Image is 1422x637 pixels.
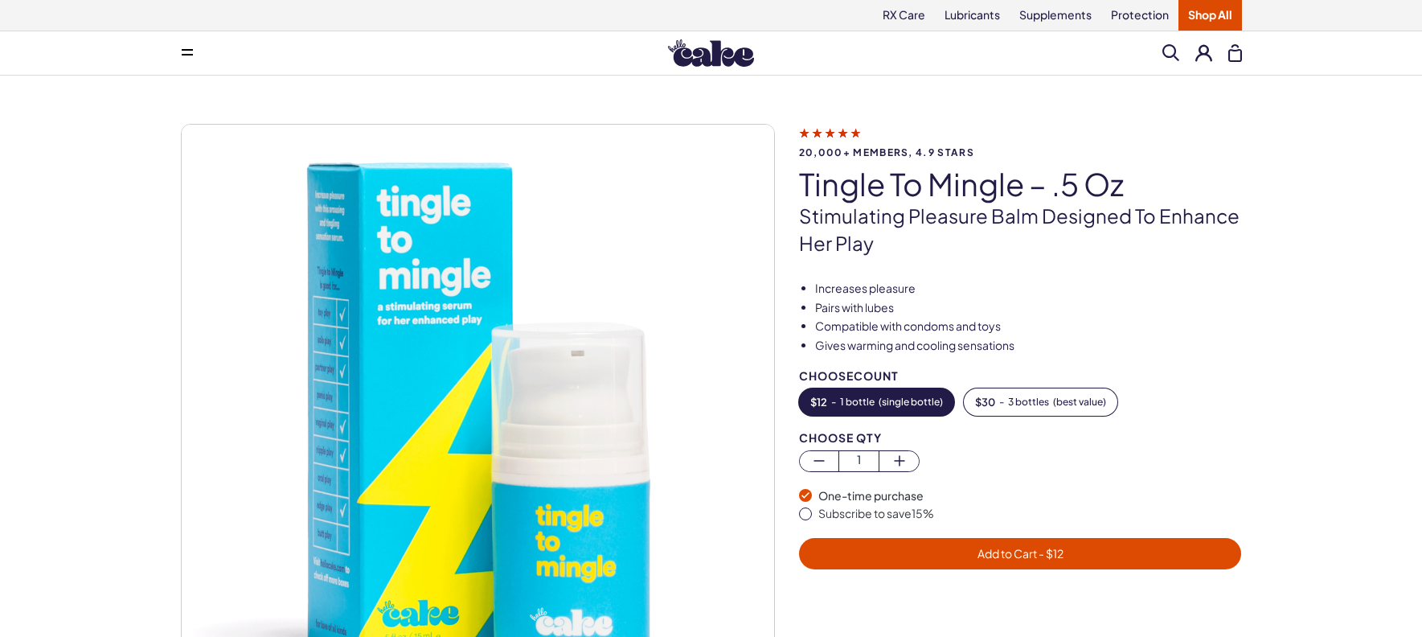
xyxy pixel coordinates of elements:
span: 1 [839,451,879,470]
span: 3 bottles [1008,397,1049,408]
span: - $ 12 [1037,546,1063,561]
h1: Tingle To Mingle – .5 oz [799,167,1242,201]
span: $ 12 [810,397,827,408]
li: Compatible with condoms and toys [815,318,1242,335]
span: 20,000+ members, 4.9 stars [799,147,1242,158]
button: Add to Cart - $12 [799,538,1242,569]
div: One-time purchase [818,488,1242,504]
div: Choose Qty [799,432,1242,444]
li: Increases pleasure [815,281,1242,297]
span: 1 bottle [840,397,875,408]
p: Stimulating pleasure balm designed to enhance her play [799,203,1242,257]
div: Choose Count [799,370,1242,382]
span: ( single bottle ) [879,397,943,408]
button: - [799,388,954,416]
a: 20,000+ members, 4.9 stars [799,125,1242,158]
button: - [964,388,1117,416]
span: Add to Cart [977,546,1063,561]
span: ( best value ) [1053,397,1106,408]
li: Gives warming and cooling sensations [815,338,1242,354]
img: Hello Cake [668,39,754,67]
div: Subscribe to save 15 % [818,506,1242,522]
span: $ 30 [975,397,995,408]
li: Pairs with lubes [815,300,1242,316]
